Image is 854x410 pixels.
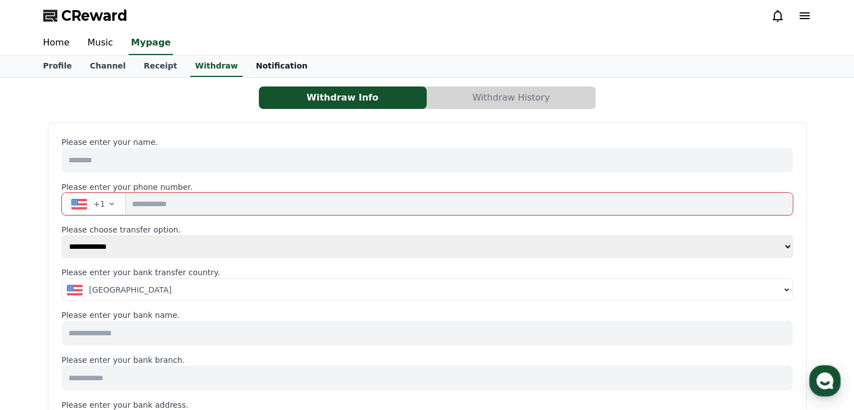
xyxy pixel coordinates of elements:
a: Withdraw History [427,86,596,109]
a: Receipt [135,56,186,77]
button: Withdraw History [427,86,595,109]
p: Please enter your bank name. [62,309,793,321]
button: Withdraw Info [259,86,427,109]
a: Mypage [129,31,173,55]
p: Please enter your bank branch. [62,354,793,366]
a: Home [3,317,74,345]
p: Please choose transfer option. [62,224,793,235]
a: Notification [247,56,317,77]
span: CReward [61,7,127,25]
a: Withdraw [190,56,242,77]
p: Please enter your bank transfer country. [62,267,793,278]
p: Please enter your name. [62,136,793,148]
span: [GEOGRAPHIC_DATA] [89,284,172,295]
a: Profile [34,56,81,77]
a: Music [79,31,122,55]
a: Settings [145,317,216,345]
a: CReward [43,7,127,25]
a: Home [34,31,79,55]
span: Home [29,334,48,343]
a: Messages [74,317,145,345]
span: Messages [93,334,126,343]
a: Channel [81,56,135,77]
span: +1 [94,198,106,209]
span: Settings [166,334,194,343]
p: Please enter your phone number. [62,181,793,193]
